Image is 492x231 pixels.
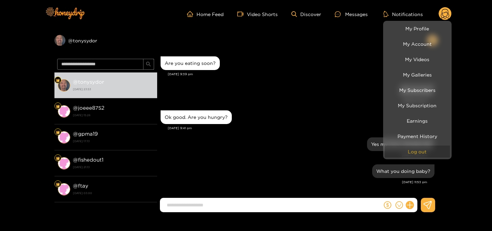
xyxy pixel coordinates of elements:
a: My Profile [385,23,450,35]
a: My Subscription [385,99,450,111]
a: Payment History [385,130,450,142]
a: Earnings [385,115,450,127]
a: My Videos [385,53,450,65]
button: Log out [385,146,450,158]
a: My Subscribers [385,84,450,96]
a: My Galleries [385,69,450,81]
a: My Account [385,38,450,50]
